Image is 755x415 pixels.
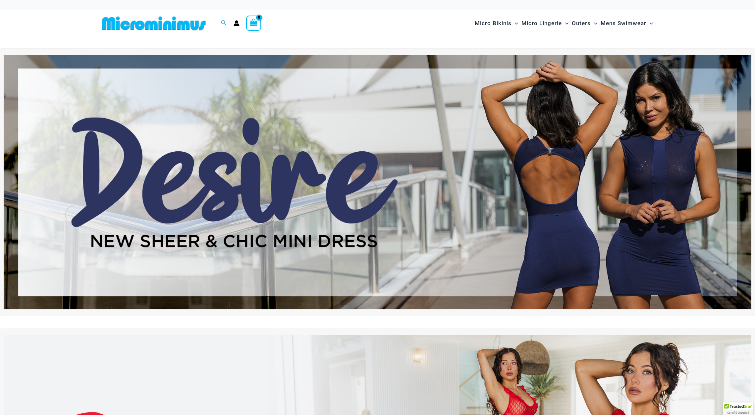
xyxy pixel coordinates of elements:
span: Menu Toggle [562,15,568,32]
span: Menu Toggle [591,15,597,32]
span: Mens Swimwear [601,15,646,32]
a: Micro LingerieMenu ToggleMenu Toggle [520,13,570,33]
span: Outers [572,15,591,32]
span: Micro Bikinis [475,15,512,32]
a: Search icon link [221,19,227,27]
a: Account icon link [234,20,240,26]
div: TrustedSite Certified [723,402,753,415]
span: Menu Toggle [646,15,653,32]
img: Desire me Navy Dress [4,55,751,309]
span: Menu Toggle [512,15,518,32]
a: View Shopping Cart, empty [246,16,261,31]
img: MM SHOP LOGO FLAT [99,16,208,31]
a: Micro BikinisMenu ToggleMenu Toggle [473,13,520,33]
a: OutersMenu ToggleMenu Toggle [570,13,599,33]
span: Micro Lingerie [521,15,562,32]
nav: Site Navigation [472,12,656,34]
a: Mens SwimwearMenu ToggleMenu Toggle [599,13,655,33]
